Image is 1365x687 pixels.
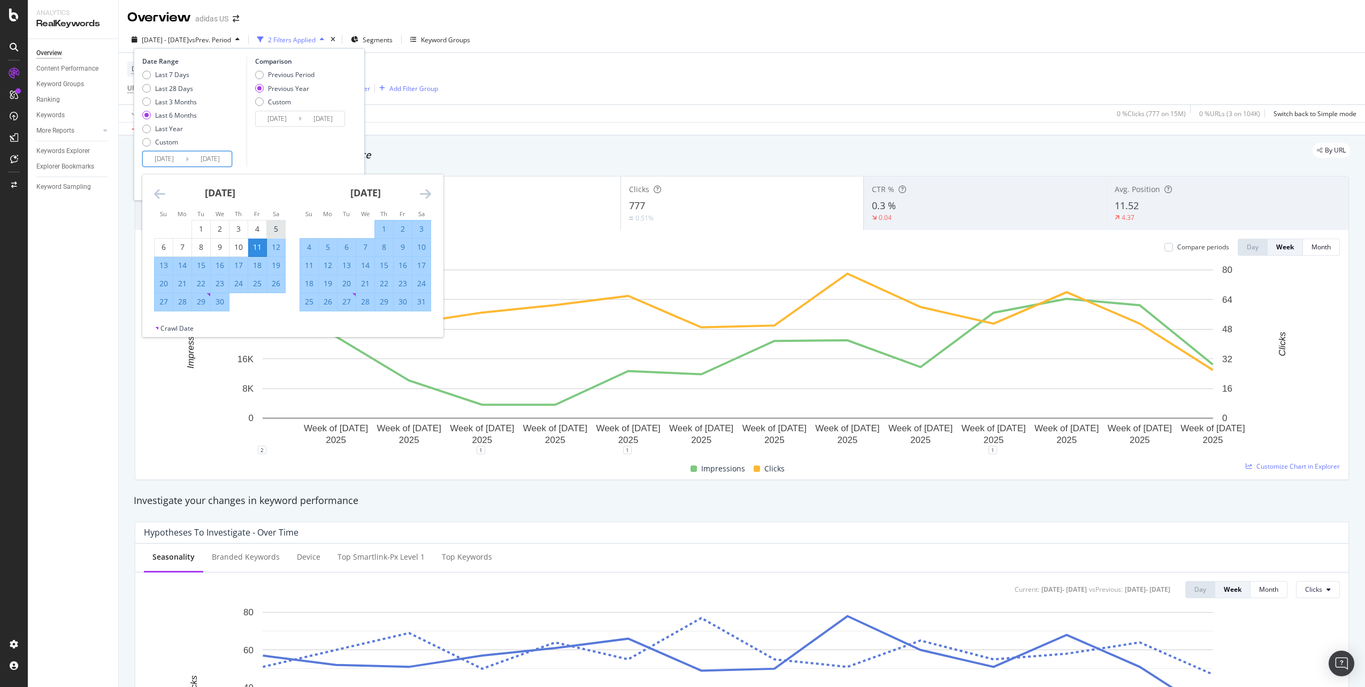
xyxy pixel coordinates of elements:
div: Custom [255,97,315,106]
div: More Reports [36,125,74,136]
div: 8 [192,242,210,253]
small: We [361,210,370,218]
div: 2 [394,224,412,234]
div: Custom [142,138,197,147]
text: Week of [DATE] [304,423,368,433]
div: 8 [375,242,393,253]
td: Selected. Sunday, April 20, 2025 [155,274,173,293]
td: Choose Monday, April 7, 2025 as your check-in date. It’s available. [173,238,192,256]
td: Selected. Thursday, May 15, 2025 [375,256,394,274]
text: 2025 [838,435,858,445]
div: Top smartlink-px Level 1 [338,552,425,562]
td: Selected. Thursday, May 22, 2025 [375,274,394,293]
text: Week of [DATE] [523,423,587,433]
text: 2025 [691,435,711,445]
div: Last Year [142,124,197,133]
div: Content Performance [36,63,98,74]
td: Selected. Saturday, May 17, 2025 [412,256,431,274]
a: Overview [36,48,111,59]
input: End Date [189,151,232,166]
div: Crawl Date [160,324,194,333]
td: Selected. Saturday, May 3, 2025 [412,220,431,238]
a: Keyword Groups [36,79,111,90]
text: Week of [DATE] [1180,423,1245,433]
td: Selected. Tuesday, May 6, 2025 [338,238,356,256]
td: Selected. Tuesday, April 29, 2025 [192,293,211,311]
td: Selected. Wednesday, May 14, 2025 [356,256,375,274]
div: Ranking [36,94,60,105]
td: Selected. Sunday, April 13, 2025 [155,256,173,274]
td: Selected. Monday, May 26, 2025 [319,293,338,311]
div: 22 [375,278,393,289]
text: Week of [DATE] [1108,423,1172,433]
small: Fr [254,210,260,218]
td: Selected. Wednesday, May 7, 2025 [356,238,375,256]
button: Month [1251,581,1287,598]
td: Selected. Saturday, May 31, 2025 [412,293,431,311]
div: 21 [173,278,191,289]
div: 22 [192,278,210,289]
div: Add Filter Group [389,84,438,93]
td: Selected. Wednesday, April 30, 2025 [211,293,229,311]
small: Mo [323,210,332,218]
text: 2025 [472,435,492,445]
td: Choose Tuesday, April 8, 2025 as your check-in date. It’s available. [192,238,211,256]
td: Selected. Friday, May 2, 2025 [394,220,412,238]
span: Clicks [764,462,785,475]
text: Week of [DATE] [377,423,441,433]
div: 6 [338,242,356,253]
div: legacy label [1313,143,1350,158]
div: Keywords [36,110,65,121]
div: Calendar [142,174,443,324]
div: times [328,34,338,45]
div: 25 [248,278,266,289]
button: Add Filter Group [375,82,438,95]
td: Selected. Thursday, April 24, 2025 [229,274,248,293]
img: Equal [629,217,633,220]
span: By URL [1325,147,1346,154]
td: Selected. Sunday, May 18, 2025 [300,274,319,293]
div: 26 [319,296,337,307]
div: 10 [229,242,248,253]
div: Last 3 Months [142,97,197,106]
span: vs Prev. Period [189,35,231,44]
td: Selected. Monday, April 14, 2025 [173,256,192,274]
div: 21 [356,278,374,289]
div: Keyword Groups [421,35,470,44]
div: 9 [211,242,229,253]
small: Th [235,210,242,218]
td: Selected. Friday, April 25, 2025 [248,274,267,293]
div: Month [1312,242,1331,251]
div: 6 [155,242,173,253]
button: Day [1185,581,1215,598]
div: 4.37 [1122,213,1134,222]
div: 19 [267,260,285,271]
button: Week [1268,239,1303,256]
div: 14 [356,260,374,271]
span: Segments [363,35,393,44]
text: 16K [237,354,254,364]
text: 2025 [1203,435,1223,445]
a: Keywords Explorer [36,146,111,157]
svg: A chart. [144,264,1332,450]
div: 12 [319,260,337,271]
div: 1 [477,446,485,454]
text: 2025 [1130,435,1150,445]
div: 0 % URLs ( 3 on 104K ) [1199,109,1260,118]
td: Selected. Monday, May 5, 2025 [319,238,338,256]
td: Choose Friday, April 4, 2025 as your check-in date. It’s available. [248,220,267,238]
td: Choose Sunday, April 6, 2025 as your check-in date. It’s available. [155,238,173,256]
button: [DATE] - [DATE]vsPrev. Period [127,31,244,48]
div: 20 [338,278,356,289]
button: Day [1238,239,1268,256]
div: 16 [211,260,229,271]
div: 15 [375,260,393,271]
div: 28 [173,296,191,307]
td: Selected. Saturday, April 12, 2025 [267,238,286,256]
div: 3 [412,224,431,234]
td: Selected. Wednesday, April 23, 2025 [211,274,229,293]
div: Date Range [142,57,244,66]
div: 5 [319,242,337,253]
div: 10 [412,242,431,253]
small: Sa [418,210,425,218]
